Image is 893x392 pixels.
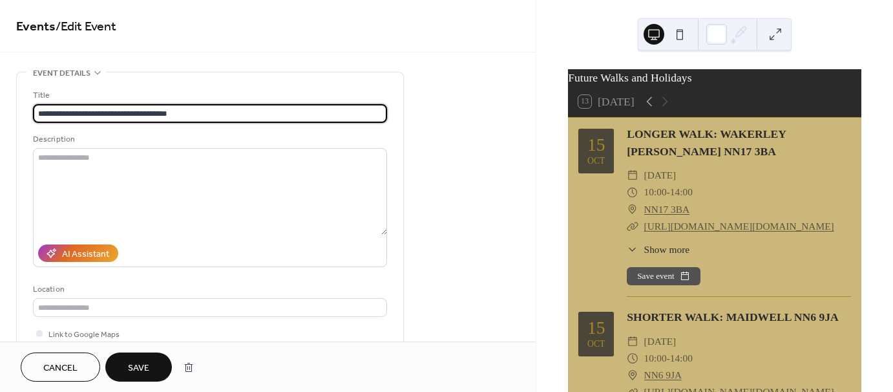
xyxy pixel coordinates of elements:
[627,218,638,235] div: ​
[43,362,78,375] span: Cancel
[105,353,172,382] button: Save
[568,69,861,86] div: Future Walks and Holidays
[627,242,689,257] button: ​Show more
[627,201,638,218] div: ​
[587,319,605,337] div: 15
[627,242,638,257] div: ​
[33,67,90,80] span: Event details
[587,340,605,349] div: Oct
[627,367,638,384] div: ​
[667,350,670,367] span: -
[667,184,670,201] span: -
[627,184,638,201] div: ​
[38,245,118,262] button: AI Assistant
[62,248,109,261] div: AI Assistant
[587,136,605,154] div: 15
[33,133,384,146] div: Description
[644,221,834,232] a: [URL][DOMAIN_NAME][DOMAIN_NAME]
[627,310,839,323] a: SHORTER WALK: MAIDWELL NN6 9JA
[644,333,677,350] span: [DATE]
[670,184,693,201] span: 14:00
[627,333,638,350] div: ​
[644,242,690,257] span: Show more
[33,283,384,296] div: Location
[627,127,786,157] a: LONGER WALK: WAKERLEY [PERSON_NAME] NN17 3BA
[128,362,149,375] span: Save
[627,267,700,285] button: Save event
[644,350,667,367] span: 10:00
[627,167,638,184] div: ​
[644,184,667,201] span: 10:00
[33,89,384,102] div: Title
[21,353,100,382] button: Cancel
[644,201,690,218] a: NN17 3BA
[587,157,605,166] div: Oct
[56,14,116,39] span: / Edit Event
[627,350,638,367] div: ​
[644,167,677,184] span: [DATE]
[670,350,693,367] span: 14:00
[16,14,56,39] a: Events
[644,367,682,384] a: NN6 9JA
[48,328,120,342] span: Link to Google Maps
